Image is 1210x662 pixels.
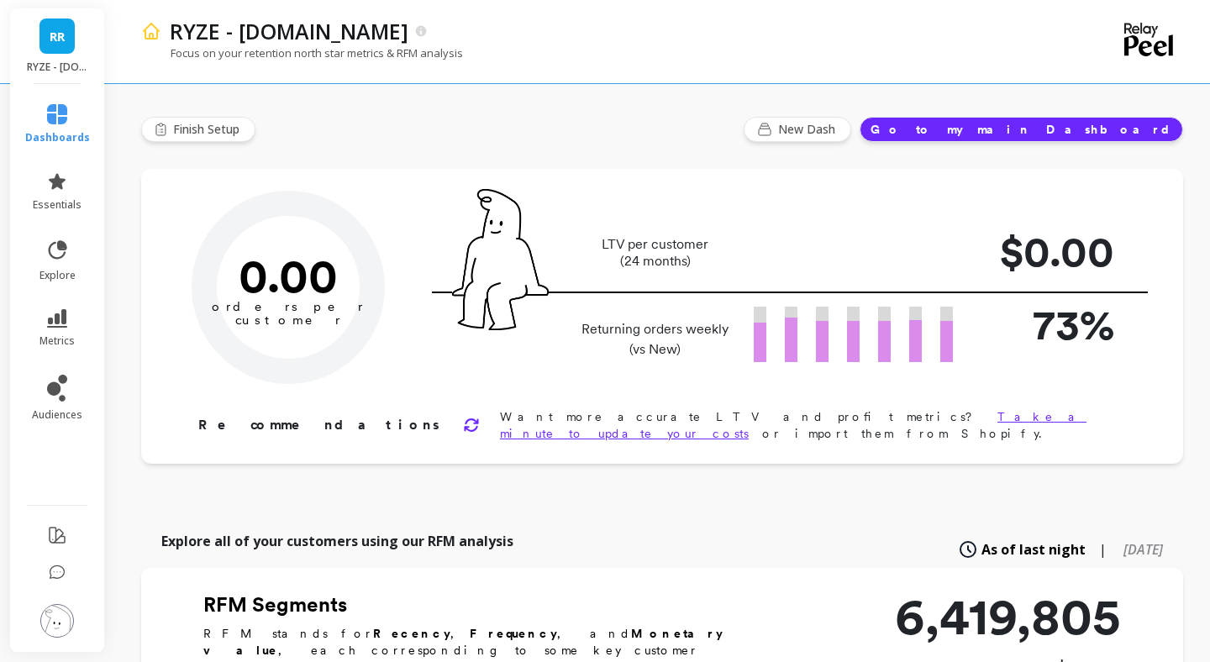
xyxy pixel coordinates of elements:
[980,293,1114,356] p: 73%
[173,121,245,138] span: Finish Setup
[980,220,1114,283] p: $0.00
[161,531,513,551] p: Explore all of your customers using our RFM analysis
[170,17,408,45] p: RYZE - ryzeup.myshopify.com
[40,604,74,638] img: profile picture
[141,21,161,41] img: header icon
[895,591,1121,642] p: 6,419,805
[198,415,443,435] p: Recommendations
[860,117,1183,142] button: Go to my main Dashboard
[50,27,65,46] span: RR
[141,45,463,60] p: Focus on your retention north star metrics & RFM analysis
[203,591,775,618] h2: RFM Segments
[778,121,840,138] span: New Dash
[212,299,365,314] tspan: orders per
[500,408,1129,442] p: Want more accurate LTV and profit metrics? or import them from Shopify.
[32,408,82,422] span: audiences
[39,269,76,282] span: explore
[576,319,734,360] p: Returning orders weekly (vs New)
[470,627,557,640] b: Frequency
[373,627,450,640] b: Recency
[576,236,734,270] p: LTV per customer (24 months)
[25,131,90,144] span: dashboards
[452,189,549,330] img: pal seatted on line
[1099,539,1107,560] span: |
[27,60,88,74] p: RYZE - ryzeup.myshopify.com
[33,198,82,212] span: essentials
[1123,540,1163,559] span: [DATE]
[39,334,75,348] span: metrics
[141,117,255,142] button: Finish Setup
[239,248,338,303] text: 0.00
[744,117,851,142] button: New Dash
[981,539,1086,560] span: As of last night
[235,313,342,328] tspan: customer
